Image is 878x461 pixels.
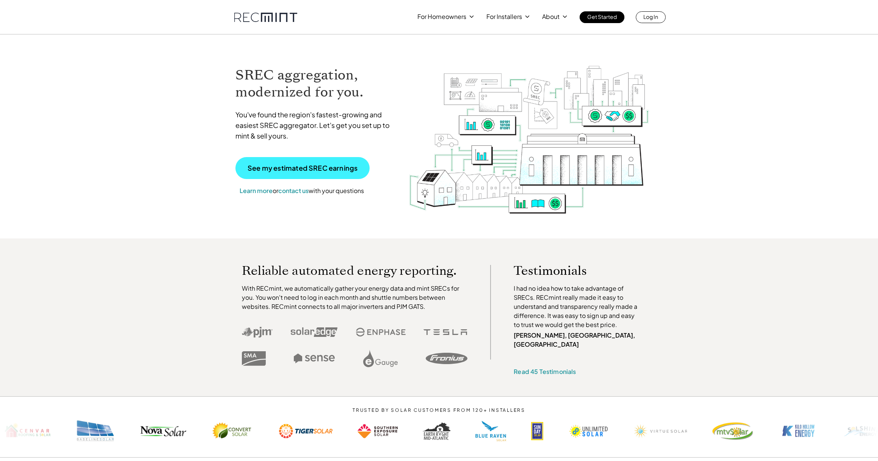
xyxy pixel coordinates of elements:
p: For Installers [486,11,522,22]
p: Testimonials [514,265,627,276]
p: About [542,11,560,22]
p: [PERSON_NAME], [GEOGRAPHIC_DATA], [GEOGRAPHIC_DATA] [514,331,641,349]
p: Reliable automated energy reporting. [242,265,468,276]
p: Log In [643,11,658,22]
p: For Homeowners [417,11,466,22]
a: Log In [636,11,666,23]
h1: SREC aggregation, modernized for you. [235,67,397,101]
a: Read 45 Testimonials [514,368,576,375]
p: I had no idea how to take advantage of SRECs. RECmint really made it easy to understand and trans... [514,284,641,329]
p: or with your questions [235,186,368,196]
a: See my estimated SREC earnings [235,157,370,179]
a: Learn more [240,187,273,195]
p: With RECmint, we automatically gather your energy data and mint SRECs for you. You won't need to ... [242,284,468,311]
p: See my estimated SREC earnings [248,165,357,171]
p: You've found the region's fastest-growing and easiest SREC aggregator. Let's get you set up to mi... [235,109,397,141]
p: Get Started [587,11,617,22]
p: TRUSTED BY SOLAR CUSTOMERS FROM 120+ INSTALLERS [330,408,549,413]
a: Get Started [580,11,624,23]
img: RECmint value cycle [408,46,650,216]
a: contact us [278,187,309,195]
